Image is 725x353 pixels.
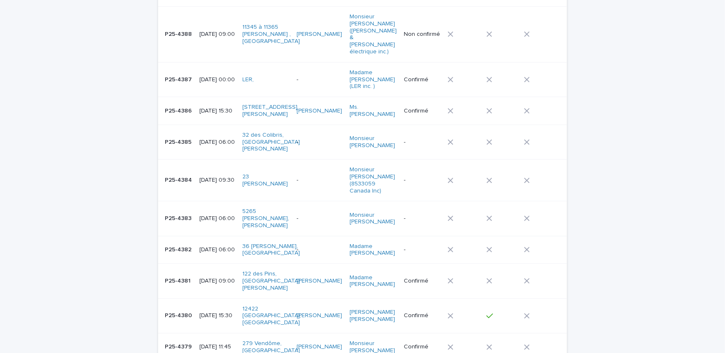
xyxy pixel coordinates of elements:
tr: P25-4388P25-4388 [DATE] 09:0011345 à 11365 [PERSON_NAME] , [GEOGRAPHIC_DATA] [PERSON_NAME] Monsie... [158,6,567,62]
a: [PERSON_NAME] [297,108,342,115]
p: [DATE] 15:30 [199,108,236,115]
p: - [404,177,441,184]
p: - [297,246,343,253]
p: [DATE] 09:30 [199,177,236,184]
p: [DATE] 09:00 [199,31,236,38]
a: [PERSON_NAME] [297,278,342,285]
p: P25-4386 [165,106,194,115]
p: Confirmé [404,312,441,319]
a: [PERSON_NAME] [297,31,342,38]
a: Monsieur [PERSON_NAME] (8533059 Canada Inc) [350,166,396,194]
p: [DATE] 11:45 [199,343,236,350]
p: P25-4387 [165,75,194,83]
a: Madame [PERSON_NAME] [350,274,396,288]
p: [DATE] 15:30 [199,312,236,319]
tr: P25-4387P25-4387 [DATE] 00:00LER, -Madame [PERSON_NAME] (LER inc. ) Confirmé [158,62,567,97]
a: 11345 à 11365 [PERSON_NAME] , [GEOGRAPHIC_DATA] [242,24,300,45]
p: [DATE] 09:00 [199,278,236,285]
a: Monsieur [PERSON_NAME] ([PERSON_NAME] & [PERSON_NAME] électrique inc.) [350,13,397,55]
a: 122 des Pins, [GEOGRAPHIC_DATA][PERSON_NAME] [242,270,300,291]
p: [DATE] 06:00 [199,246,236,253]
p: [DATE] 06:00 [199,139,236,146]
a: Ms. [PERSON_NAME] [350,104,396,118]
p: P25-4382 [165,245,193,253]
a: 32 des Colibris, [GEOGRAPHIC_DATA][PERSON_NAME] [242,132,300,153]
p: P25-4384 [165,175,194,184]
p: [DATE] 06:00 [199,215,236,222]
p: Confirmé [404,343,441,350]
tr: P25-4380P25-4380 [DATE] 15:3012422 [GEOGRAPHIC_DATA], [GEOGRAPHIC_DATA] [PERSON_NAME] [PERSON_NAM... [158,298,567,333]
p: Confirmé [404,108,441,115]
a: 12422 [GEOGRAPHIC_DATA], [GEOGRAPHIC_DATA] [242,305,301,326]
a: [STREET_ADDRESS][PERSON_NAME] [242,104,297,118]
tr: P25-4381P25-4381 [DATE] 09:00122 des Pins, [GEOGRAPHIC_DATA][PERSON_NAME] [PERSON_NAME] Madame [P... [158,264,567,298]
tr: P25-4383P25-4383 [DATE] 06:005265 [PERSON_NAME], [PERSON_NAME] -Monsieur [PERSON_NAME] - [158,201,567,236]
p: [DATE] 00:00 [199,76,236,83]
p: - [297,139,343,146]
a: Madame [PERSON_NAME] [350,243,396,257]
a: 36 [PERSON_NAME], [GEOGRAPHIC_DATA] [242,243,300,257]
a: [PERSON_NAME] [PERSON_NAME] [350,309,396,323]
tr: P25-4382P25-4382 [DATE] 06:0036 [PERSON_NAME], [GEOGRAPHIC_DATA] -Madame [PERSON_NAME] - [158,236,567,264]
a: LER, [242,76,254,83]
a: 5265 [PERSON_NAME], [PERSON_NAME] [242,208,289,229]
p: - [404,246,441,253]
p: - [297,215,343,222]
p: P25-4381 [165,276,192,285]
a: 23 [PERSON_NAME] [242,173,289,188]
p: P25-4388 [165,29,194,38]
p: Confirmé [404,76,441,83]
p: P25-4385 [165,137,193,146]
p: P25-4383 [165,213,193,222]
a: Monsieur [PERSON_NAME] [350,212,396,226]
tr: P25-4385P25-4385 [DATE] 06:0032 des Colibris, [GEOGRAPHIC_DATA][PERSON_NAME] -Monsieur [PERSON_NA... [158,125,567,159]
a: Madame [PERSON_NAME] (LER inc. ) [350,69,396,90]
a: [PERSON_NAME] [297,312,342,319]
p: Non confirmé [404,31,441,38]
p: P25-4379 [165,342,194,350]
tr: P25-4384P25-4384 [DATE] 09:3023 [PERSON_NAME] -Monsieur [PERSON_NAME] (8533059 Canada Inc) - [158,160,567,201]
tr: P25-4386P25-4386 [DATE] 15:30[STREET_ADDRESS][PERSON_NAME] [PERSON_NAME] Ms. [PERSON_NAME] Confirmé [158,97,567,125]
a: [PERSON_NAME] [297,343,342,350]
p: P25-4380 [165,310,194,319]
p: - [404,139,441,146]
p: Confirmé [404,278,441,285]
p: - [297,76,343,83]
a: Monsieur [PERSON_NAME] [350,135,396,149]
p: - [404,215,441,222]
p: - [297,177,343,184]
